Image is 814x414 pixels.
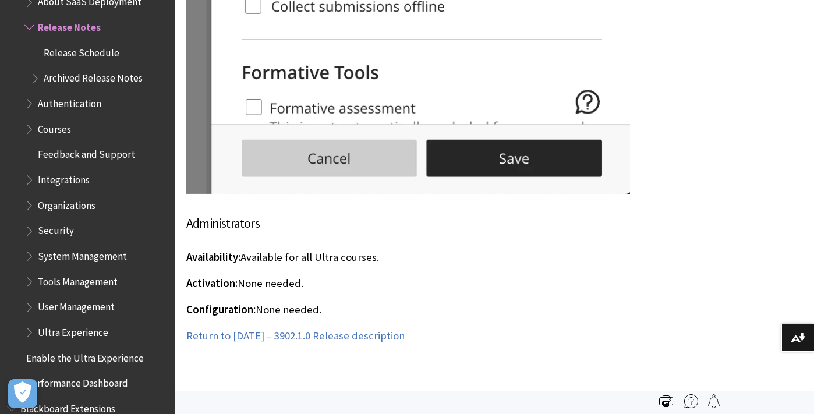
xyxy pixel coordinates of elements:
img: Print [659,394,673,408]
span: Enable the Ultra Experience [26,348,144,364]
button: Open Preferences [8,379,37,408]
img: Follow this page [707,394,721,408]
span: Courses [38,119,71,135]
span: Organizations [38,196,95,211]
span: Archived Release Notes [44,69,143,84]
span: Feedback and Support [38,145,135,161]
p: None needed. [186,302,630,317]
span: Performance Dashboard [26,373,128,389]
h4: Administrators [186,214,630,233]
span: Configuration: [186,303,256,316]
span: Security [38,221,74,237]
span: Authentication [38,94,101,109]
img: More help [684,394,698,408]
a: Return to [DATE] – 3902.1.0 Release description [186,329,405,343]
span: Release Schedule [44,43,119,59]
span: System Management [38,246,127,262]
p: Available for all Ultra courses. [186,250,630,265]
span: Integrations [38,170,90,186]
span: Tools Management [38,272,118,288]
span: Availability: [186,250,240,264]
span: Tag questions with metadata in tests and question banks – 3902.1 [186,387,558,406]
span: User Management [38,298,115,313]
span: Release Notes [38,17,101,33]
span: Activation: [186,277,238,290]
span: Ultra Experience [38,323,108,338]
p: None needed. [186,276,630,291]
